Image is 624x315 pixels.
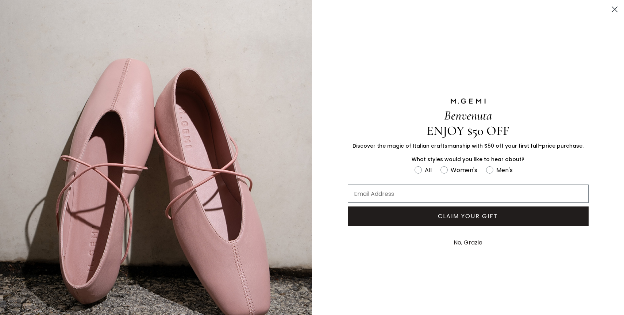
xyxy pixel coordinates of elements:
[353,142,583,149] span: Discover the magic of Italian craftsmanship with $50 off your first full-price purchase.
[450,234,486,252] button: No, Grazie
[608,3,621,16] button: Close dialog
[444,108,492,123] span: Benvenuta
[450,98,486,105] img: M.GEMI
[451,166,477,175] div: Women's
[496,166,513,175] div: Men's
[348,206,589,226] button: CLAIM YOUR GIFT
[412,156,524,163] span: What styles would you like to hear about?
[425,166,432,175] div: All
[427,123,509,138] span: ENJOY $50 OFF
[348,185,589,203] input: Email Address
